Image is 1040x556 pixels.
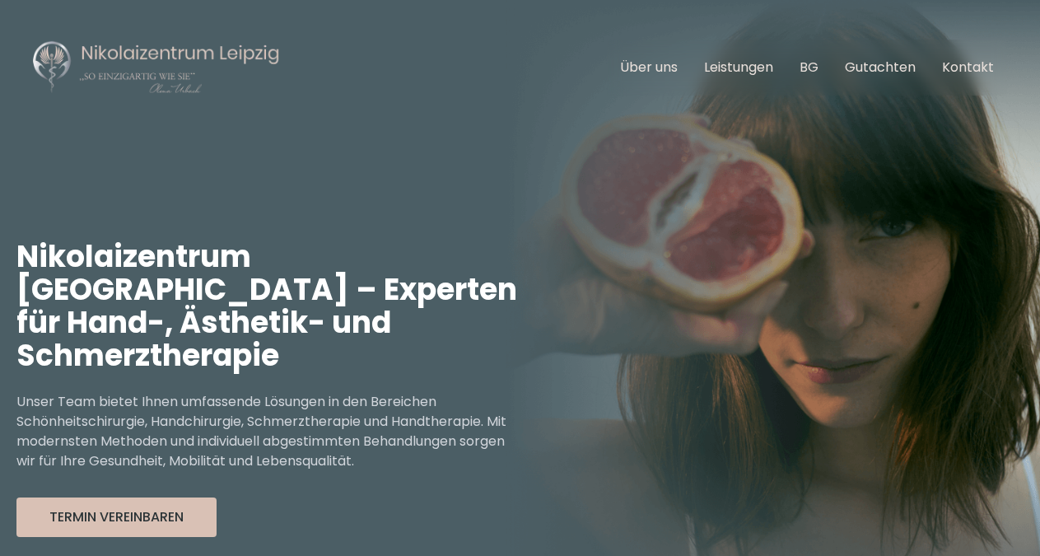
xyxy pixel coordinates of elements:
[33,40,280,96] img: Nikolaizentrum Leipzig Logo
[704,58,773,77] a: Leistungen
[620,58,678,77] a: Über uns
[800,58,818,77] a: BG
[16,392,520,471] p: Unser Team bietet Ihnen umfassende Lösungen in den Bereichen Schönheitschirurgie, Handchirurgie, ...
[16,241,520,372] h1: Nikolaizentrum [GEOGRAPHIC_DATA] – Experten für Hand-, Ästhetik- und Schmerztherapie
[16,498,217,537] button: Termin Vereinbaren
[942,58,994,77] a: Kontakt
[845,58,916,77] a: Gutachten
